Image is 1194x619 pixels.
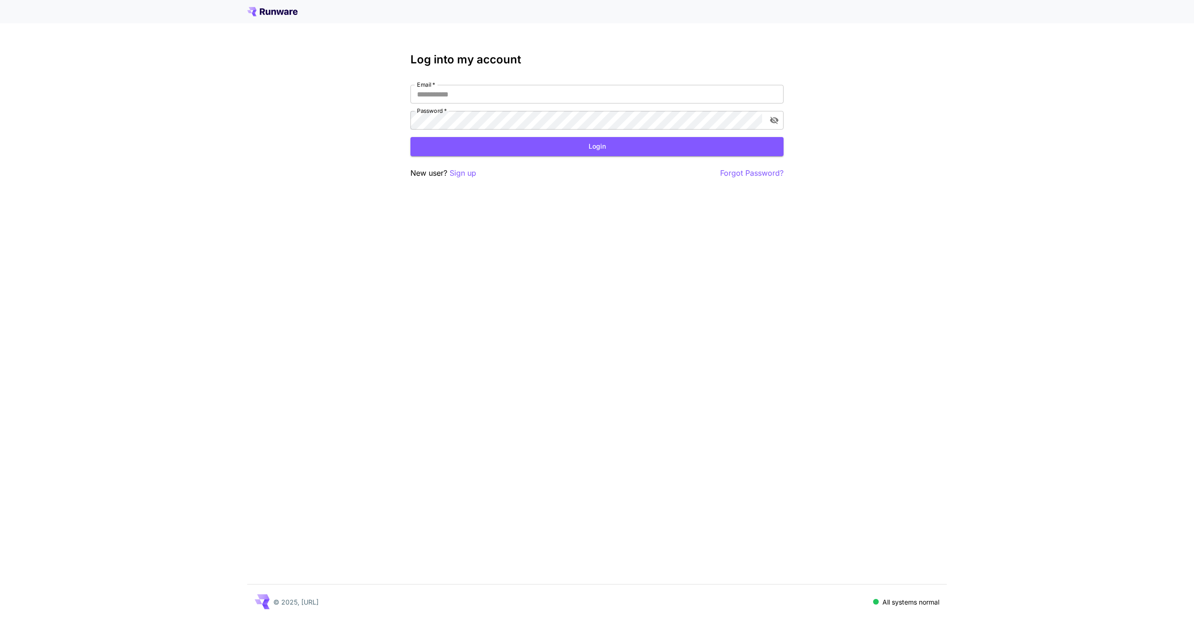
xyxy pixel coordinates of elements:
p: All systems normal [882,597,939,607]
button: Forgot Password? [720,167,784,179]
h3: Log into my account [410,53,784,66]
button: Login [410,137,784,156]
label: Password [417,107,447,115]
button: Sign up [450,167,476,179]
p: © 2025, [URL] [273,597,319,607]
p: New user? [410,167,476,179]
label: Email [417,81,435,89]
button: toggle password visibility [766,112,783,129]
